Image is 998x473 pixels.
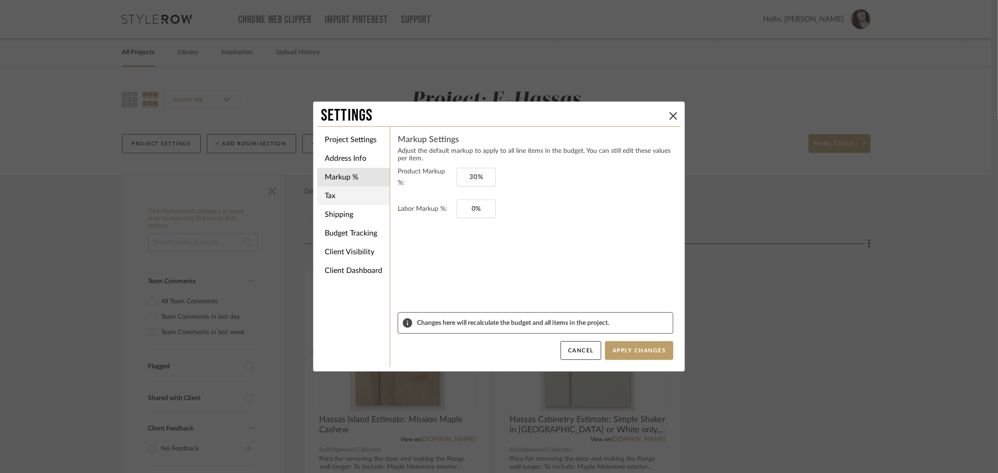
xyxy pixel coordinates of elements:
button: Cancel [561,341,601,360]
li: Client Dashboard [317,261,390,280]
li: Budget Tracking [317,224,390,243]
li: Address Info [317,149,390,168]
label: Product Markup %: [398,166,453,188]
li: Project Settings [317,130,390,149]
span: Changes here will recalculate the budget and all items in the project. [417,319,668,327]
div: Settings [321,106,666,126]
p: Adjust the default markup to apply to all line items in the budget. You can still edit these valu... [398,147,673,162]
li: Client Visibility [317,243,390,261]
li: Shipping [317,205,390,224]
li: Markup % [317,168,390,186]
label: Labor Markup %: [398,203,453,215]
h4: Markup Settings [398,134,673,145]
button: Apply Changes [605,341,673,360]
li: Tax [317,186,390,205]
